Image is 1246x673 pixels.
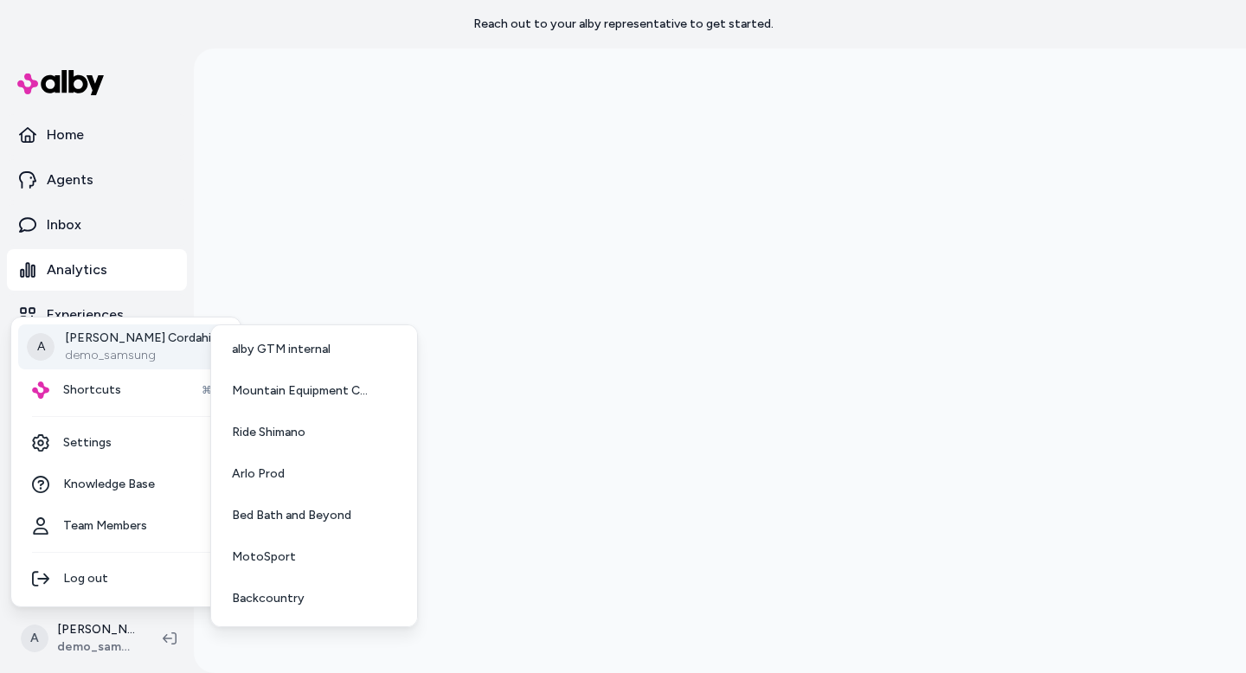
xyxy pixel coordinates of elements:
[232,548,296,566] span: MotoSport
[18,558,234,599] div: Log out
[232,424,305,441] span: Ride Shimano
[63,476,155,493] span: Knowledge Base
[63,381,121,399] span: Shortcuts
[202,383,220,397] span: ⌘K
[65,330,211,347] p: [PERSON_NAME] Cordahi
[232,590,305,607] span: Backcountry
[232,465,285,483] span: Arlo Prod
[32,381,49,399] img: alby Logo
[27,333,55,361] span: A
[232,507,351,524] span: Bed Bath and Beyond
[232,382,375,400] span: Mountain Equipment Company
[18,505,234,547] a: Team Members
[232,341,331,358] span: alby GTM internal
[65,347,211,364] p: demo_samsung
[18,422,234,464] a: Settings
